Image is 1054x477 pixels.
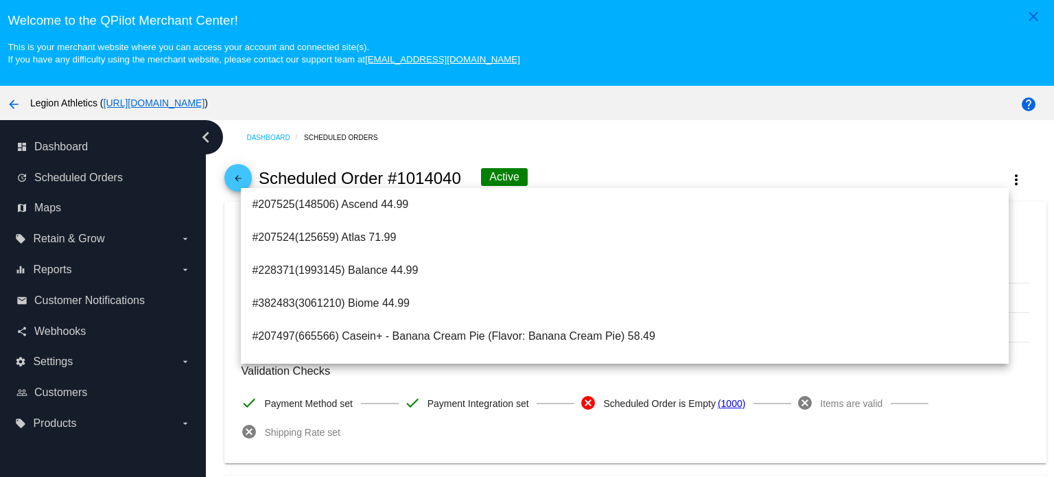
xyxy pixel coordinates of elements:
[264,418,340,447] span: Shipping Rate set
[230,174,246,190] mat-icon: arrow_back
[718,389,745,418] a: (1000)
[15,264,26,275] i: equalizer
[34,325,86,338] span: Webhooks
[797,395,813,411] mat-icon: cancel
[246,127,304,148] a: Dashboard
[33,356,73,368] span: Settings
[252,287,998,320] span: #382483(3061210) Biome 44.99
[580,395,596,411] mat-icon: cancel
[304,127,390,148] a: Scheduled Orders
[16,387,27,398] i: people_outline
[16,290,191,312] a: email Customer Notifications
[252,320,998,353] span: #207497(665566) Casein+ - Banana Cream Pie (Flavor: Banana Cream Pie) 58.49
[15,356,26,367] i: settings
[180,233,191,244] i: arrow_drop_down
[30,97,208,108] span: Legion Athletics ( )
[404,395,421,411] mat-icon: check
[16,172,27,183] i: update
[195,126,217,148] i: chevron_left
[16,321,191,342] a: share Webhooks
[16,202,27,213] i: map
[16,197,191,219] a: map Maps
[16,382,191,404] a: people_outline Customers
[603,389,715,418] span: Scheduled Order is Empty
[33,264,71,276] span: Reports
[1025,8,1042,25] mat-icon: close
[180,418,191,429] i: arrow_drop_down
[264,389,352,418] span: Payment Method set
[16,167,191,189] a: update Scheduled Orders
[259,169,461,188] h2: Scheduled Order #1014040
[252,353,998,386] span: #521481(4323723) Casein+ - Chocolate Peanut Butter (Flavor: Chocolate Peanut Butter) 58.49
[1008,172,1024,188] mat-icon: more_vert
[1020,96,1037,113] mat-icon: help
[104,97,205,108] a: [URL][DOMAIN_NAME]
[8,42,519,65] small: This is your merchant website where you can access your account and connected site(s). If you hav...
[180,356,191,367] i: arrow_drop_down
[16,141,27,152] i: dashboard
[34,202,61,214] span: Maps
[34,172,123,184] span: Scheduled Orders
[252,221,998,254] span: #207524(125659) Atlas 71.99
[16,326,27,337] i: share
[15,418,26,429] i: local_offer
[820,389,882,418] span: Items are valid
[34,294,145,307] span: Customer Notifications
[16,136,191,158] a: dashboard Dashboard
[180,264,191,275] i: arrow_drop_down
[481,168,528,186] div: Active
[428,389,529,418] span: Payment Integration set
[16,295,27,306] i: email
[8,13,1046,28] h3: Welcome to the QPilot Merchant Center!
[34,386,87,399] span: Customers
[33,417,76,430] span: Products
[5,96,22,113] mat-icon: arrow_back
[365,54,520,65] a: [EMAIL_ADDRESS][DOMAIN_NAME]
[34,141,88,153] span: Dashboard
[252,188,998,221] span: #207525(148506) Ascend 44.99
[252,254,998,287] span: #228371(1993145) Balance 44.99
[241,364,1029,377] h3: Validation Checks
[33,233,104,245] span: Retain & Grow
[241,395,257,411] mat-icon: check
[241,423,257,440] mat-icon: cancel
[15,233,26,244] i: local_offer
